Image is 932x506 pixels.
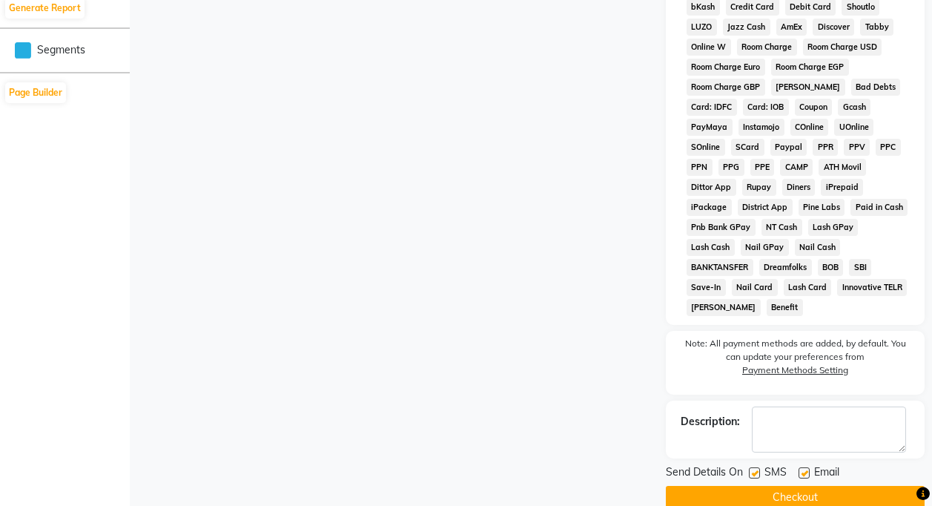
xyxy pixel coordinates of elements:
[687,179,736,196] span: Dittor App
[771,79,845,96] span: [PERSON_NAME]
[738,119,784,136] span: Instamojo
[784,279,832,296] span: Lash Card
[687,119,733,136] span: PayMaya
[687,299,761,316] span: [PERSON_NAME]
[764,464,787,483] span: SMS
[808,219,859,236] span: Lash GPay
[687,259,753,276] span: BANKTANSFER
[795,99,833,116] span: Coupon
[687,219,756,236] span: Pnb Bank GPay
[687,159,713,176] span: PPN
[681,414,740,430] div: Description:
[723,19,770,36] span: Jazz Cash
[782,179,816,196] span: Diners
[687,199,732,216] span: iPackage
[860,19,893,36] span: Tabby
[759,259,812,276] span: Dreamfolks
[790,119,829,136] span: COnline
[687,239,735,256] span: Lash Cash
[821,179,863,196] span: iPrepaid
[743,99,789,116] span: Card: IOB
[799,199,845,216] span: Pine Labs
[813,19,854,36] span: Discover
[851,79,901,96] span: Bad Debts
[776,19,807,36] span: AmEx
[770,139,807,156] span: Paypal
[732,279,778,296] span: Nail Card
[795,239,841,256] span: Nail Cash
[803,39,882,56] span: Room Charge USD
[761,219,802,236] span: NT Cash
[687,279,726,296] span: Save-In
[687,79,765,96] span: Room Charge GBP
[750,159,775,176] span: PPE
[737,39,797,56] span: Room Charge
[681,337,910,383] label: Note: All payment methods are added, by default. You can update your preferences from
[741,239,789,256] span: Nail GPay
[666,464,743,483] span: Send Details On
[819,159,866,176] span: ATH Movil
[767,299,803,316] span: Benefit
[814,464,839,483] span: Email
[742,364,848,377] label: Payment Methods Setting
[687,39,731,56] span: Online W
[780,159,813,176] span: CAMP
[687,139,725,156] span: SOnline
[37,42,85,58] span: Segments
[818,259,844,276] span: BOB
[837,279,907,296] span: Innovative TELR
[731,139,764,156] span: SCard
[849,259,871,276] span: SBI
[687,59,765,76] span: Room Charge Euro
[876,139,901,156] span: PPC
[813,139,838,156] span: PPR
[844,139,870,156] span: PPV
[5,82,66,103] button: Page Builder
[738,199,793,216] span: District App
[834,119,873,136] span: UOnline
[718,159,744,176] span: PPG
[687,19,717,36] span: LUZO
[771,59,849,76] span: Room Charge EGP
[838,99,870,116] span: Gcash
[742,179,776,196] span: Rupay
[687,99,737,116] span: Card: IDFC
[850,199,908,216] span: Paid in Cash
